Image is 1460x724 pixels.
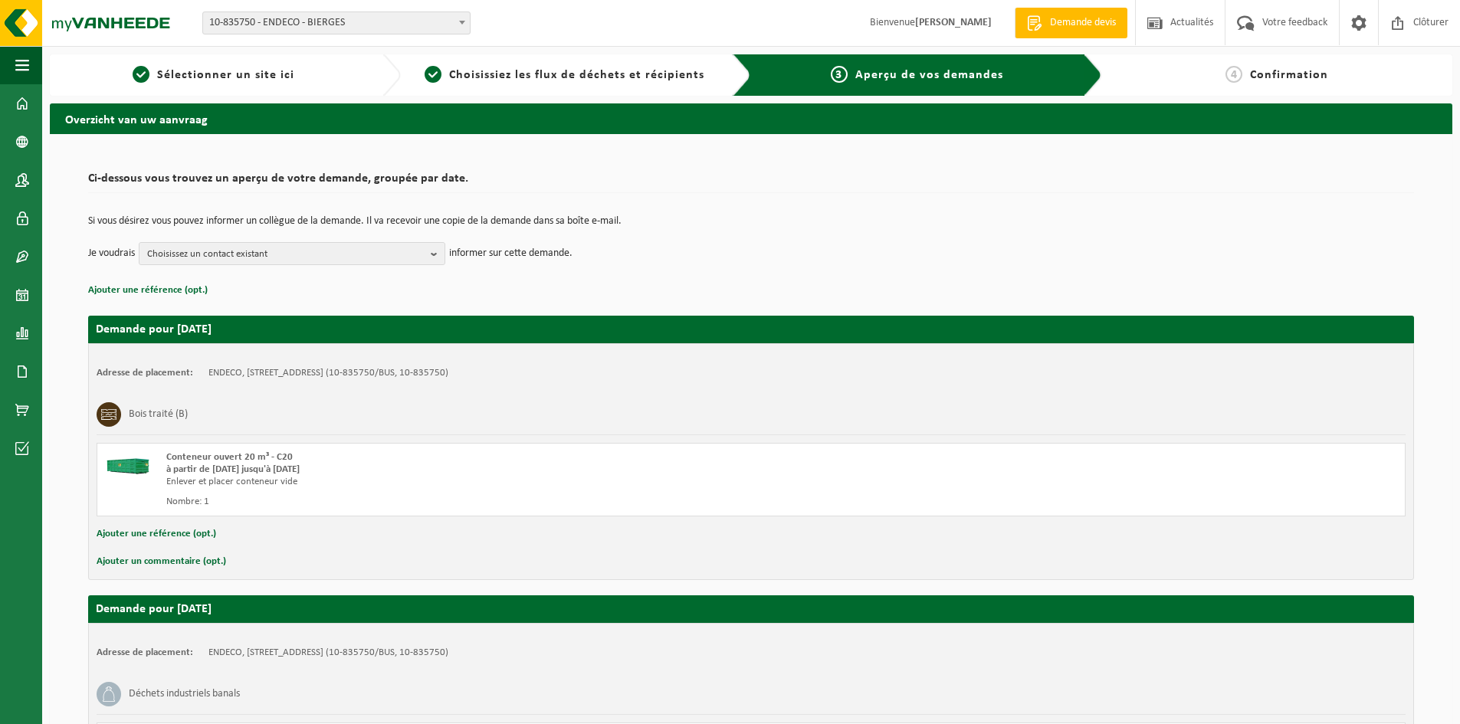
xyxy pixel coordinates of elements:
[97,368,193,378] strong: Adresse de placement:
[202,11,471,34] span: 10-835750 - ENDECO - BIERGES
[166,476,812,488] div: Enlever et placer conteneur vide
[97,647,193,657] strong: Adresse de placement:
[166,496,812,508] div: Nombre: 1
[147,243,425,266] span: Choisissez un contact existant
[88,172,1414,193] h2: Ci-dessous vous trouvez un aperçu de votre demande, groupée par date.
[129,682,240,706] h3: Déchets industriels banals
[449,242,573,265] p: informer sur cette demande.
[139,242,445,265] button: Choisissez un contact existant
[97,524,216,544] button: Ajouter une référence (opt.)
[1225,66,1242,83] span: 4
[915,17,992,28] strong: [PERSON_NAME]
[1046,15,1120,31] span: Demande devis
[157,69,294,81] span: Sélectionner un site ici
[96,603,212,615] strong: Demande pour [DATE]
[57,66,370,84] a: 1Sélectionner un site ici
[408,66,721,84] a: 2Choisissiez les flux de déchets et récipients
[1015,8,1127,38] a: Demande devis
[1250,69,1328,81] span: Confirmation
[88,216,1414,227] p: Si vous désirez vous pouvez informer un collègue de la demande. Il va recevoir une copie de la de...
[88,280,208,300] button: Ajouter une référence (opt.)
[133,66,149,83] span: 1
[203,12,470,34] span: 10-835750 - ENDECO - BIERGES
[129,402,188,427] h3: Bois traité (B)
[208,367,448,379] td: ENDECO, [STREET_ADDRESS] (10-835750/BUS, 10-835750)
[855,69,1003,81] span: Aperçu de vos demandes
[88,242,135,265] p: Je voudrais
[425,66,441,83] span: 2
[208,647,448,659] td: ENDECO, [STREET_ADDRESS] (10-835750/BUS, 10-835750)
[50,103,1452,133] h2: Overzicht van uw aanvraag
[166,464,300,474] strong: à partir de [DATE] jusqu'à [DATE]
[449,69,704,81] span: Choisissiez les flux de déchets et récipients
[831,66,848,83] span: 3
[97,552,226,572] button: Ajouter un commentaire (opt.)
[96,323,212,336] strong: Demande pour [DATE]
[166,452,293,462] span: Conteneur ouvert 20 m³ - C20
[105,451,151,474] img: HK-XC-20-GN-00.png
